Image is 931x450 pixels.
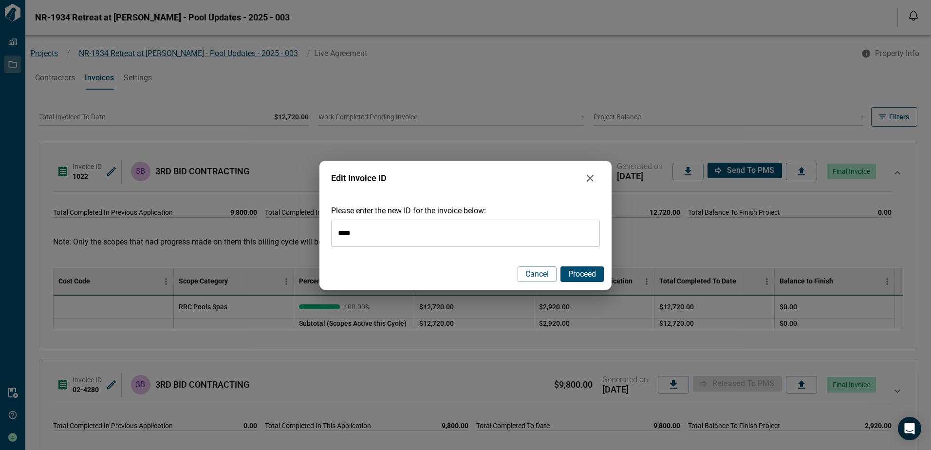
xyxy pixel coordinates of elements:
span: Edit Invoice ID [331,173,580,183]
span: Proceed [568,269,596,279]
button: Proceed [560,266,604,282]
div: Open Intercom Messenger [898,417,921,440]
span: Cancel [525,269,549,279]
button: Cancel [518,266,557,282]
span: Please enter the new ID for the invoice below: [331,206,486,215]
